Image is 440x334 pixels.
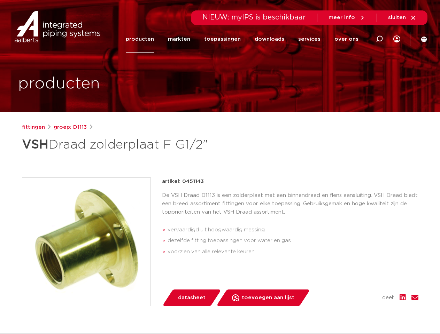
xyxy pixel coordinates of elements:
a: services [298,26,321,53]
h1: producten [18,73,100,95]
a: fittingen [22,123,45,132]
a: datasheet [162,289,221,306]
strong: VSH [22,138,48,151]
span: NIEUW: myIPS is beschikbaar [202,14,306,21]
span: toevoegen aan lijst [242,292,294,303]
li: dezelfde fitting toepassingen voor water en gas [168,235,418,246]
span: meer info [329,15,355,20]
a: over ons [334,26,358,53]
nav: Menu [126,26,358,53]
a: sluiten [388,15,416,21]
span: deel: [382,294,394,302]
a: meer info [329,15,365,21]
h1: Draad zolderplaat F G1/2" [22,134,284,155]
p: De VSH Draad D1113 is een zolderplaat met een binnendraad en flens aansluiting. VSH Draad biedt e... [162,191,418,216]
a: markten [168,26,190,53]
span: datasheet [178,292,206,303]
p: artikel: 0451143 [162,177,204,186]
img: Product Image for VSH Draad zolderplaat F G1/2" [22,178,150,306]
a: downloads [255,26,284,53]
li: voorzien van alle relevante keuren [168,246,418,257]
a: toepassingen [204,26,241,53]
a: producten [126,26,154,53]
span: sluiten [388,15,406,20]
li: vervaardigd uit hoogwaardig messing [168,224,418,236]
a: groep: D1113 [54,123,87,132]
